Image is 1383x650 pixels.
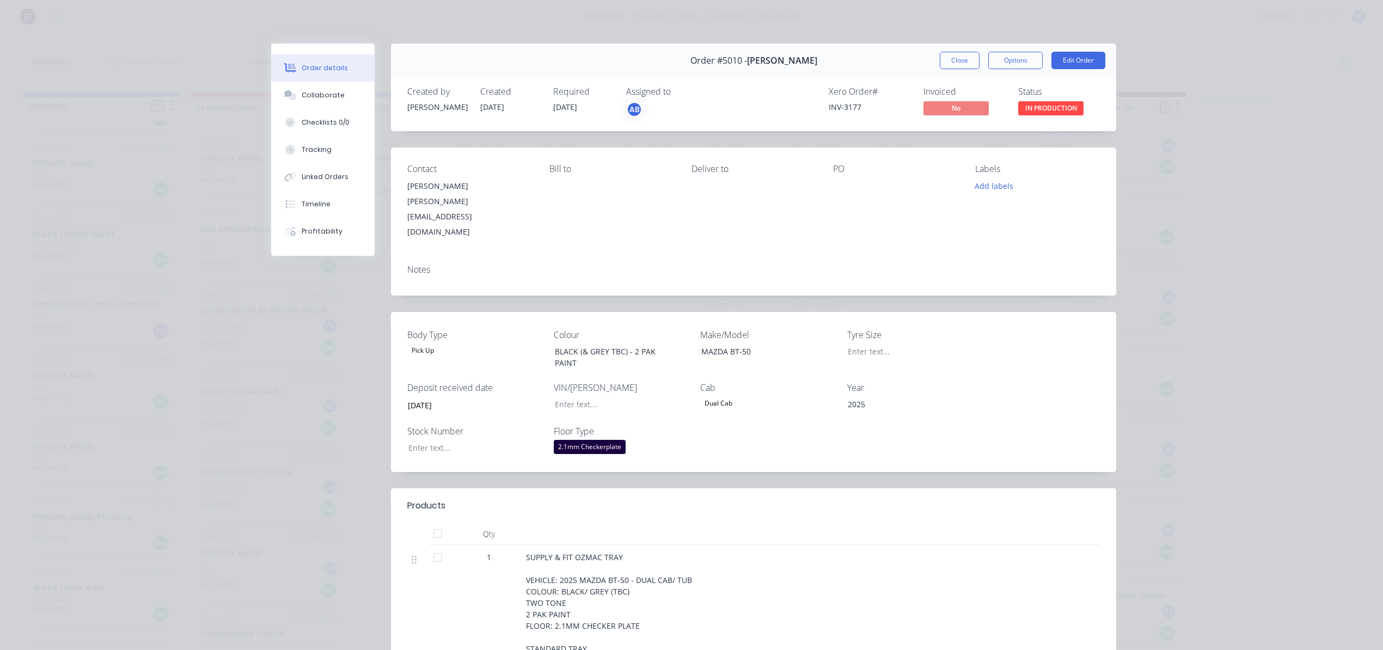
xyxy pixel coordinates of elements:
[554,328,690,341] label: Colour
[400,397,536,413] input: Enter date
[1018,101,1084,115] span: IN PRODUCTION
[626,101,642,118] button: AB
[271,218,375,245] button: Profitability
[407,381,543,394] label: Deposit received date
[833,164,958,174] div: PO
[693,344,829,359] div: MAZDA BT-50
[969,179,1019,193] button: Add labels
[407,499,445,512] div: Products
[407,194,532,240] div: [PERSON_NAME][EMAIL_ADDRESS][DOMAIN_NAME]
[271,109,375,136] button: Checklists 0/0
[407,179,532,240] div: [PERSON_NAME][PERSON_NAME][EMAIL_ADDRESS][DOMAIN_NAME]
[302,118,350,127] div: Checklists 0/0
[407,344,438,358] div: Pick Up
[546,344,682,371] div: BLACK (& GREY TBC) - 2 PAK PAINT
[988,52,1043,69] button: Options
[847,328,983,341] label: Tyre Size
[549,164,674,174] div: Bill to
[407,265,1100,275] div: Notes
[407,179,532,194] div: [PERSON_NAME]
[271,136,375,163] button: Tracking
[302,90,345,100] div: Collaborate
[923,87,1005,97] div: Invoiced
[847,381,983,394] label: Year
[407,101,467,113] div: [PERSON_NAME]
[407,328,543,341] label: Body Type
[456,523,522,545] div: Qty
[700,381,836,394] label: Cab
[747,56,817,66] span: [PERSON_NAME]
[407,87,467,97] div: Created by
[302,172,348,182] div: Linked Orders
[1018,87,1100,97] div: Status
[271,191,375,218] button: Timeline
[940,52,980,69] button: Close
[480,87,540,97] div: Created
[487,551,491,563] span: 1
[407,164,532,174] div: Contact
[553,87,613,97] div: Required
[302,145,332,155] div: Tracking
[271,163,375,191] button: Linked Orders
[829,87,910,97] div: Xero Order #
[271,82,375,109] button: Collaborate
[554,440,626,454] div: 2.1mm Checkerplate
[480,102,504,112] span: [DATE]
[271,54,375,82] button: Order details
[407,425,543,438] label: Stock Number
[302,226,342,236] div: Profitability
[923,101,989,115] span: No
[554,425,690,438] label: Floor Type
[302,63,348,73] div: Order details
[700,396,737,410] div: Dual Cab
[975,164,1100,174] div: Labels
[302,199,331,209] div: Timeline
[626,87,735,97] div: Assigned to
[553,102,577,112] span: [DATE]
[690,56,747,66] span: Order #5010 -
[1018,101,1084,118] button: IN PRODUCTION
[554,381,690,394] label: VIN/[PERSON_NAME]
[691,164,816,174] div: Deliver to
[839,396,975,412] div: 2025
[700,328,836,341] label: Make/Model
[1051,52,1105,69] button: Edit Order
[829,101,910,113] div: INV-3177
